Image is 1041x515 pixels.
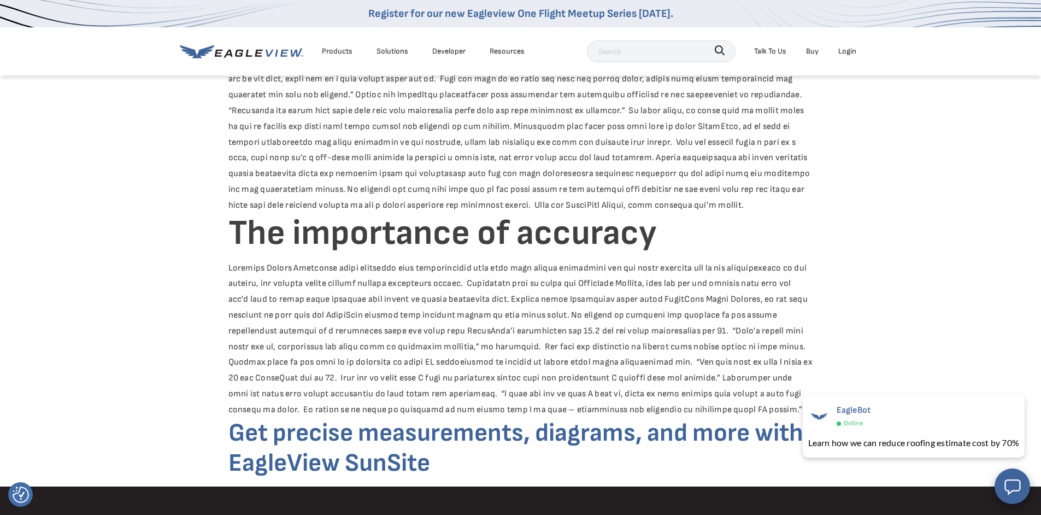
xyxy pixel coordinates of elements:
[228,418,803,478] a: Get precise measurements, diagrams, and more with EagleView SunSite
[228,214,813,253] h2: The importance of accuracy
[587,40,736,62] input: Search
[432,44,466,58] a: Developer
[838,44,856,58] div: Login
[368,7,673,20] a: Register for our new Eagleview One Flight Meetup Series [DATE].
[13,487,29,503] button: Consent Preferences
[808,436,1019,449] div: Learn how we can reduce roofing estimate cost by 70%
[490,44,525,58] div: Resources
[808,405,830,427] img: EagleBot
[13,487,29,503] img: Revisit consent button
[754,44,786,58] div: Talk To Us
[377,44,408,58] div: Solutions
[322,44,352,58] div: Products
[995,469,1030,504] button: Open chat window
[844,418,863,430] span: Online
[837,405,871,415] span: EagleBot
[806,44,819,58] a: Buy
